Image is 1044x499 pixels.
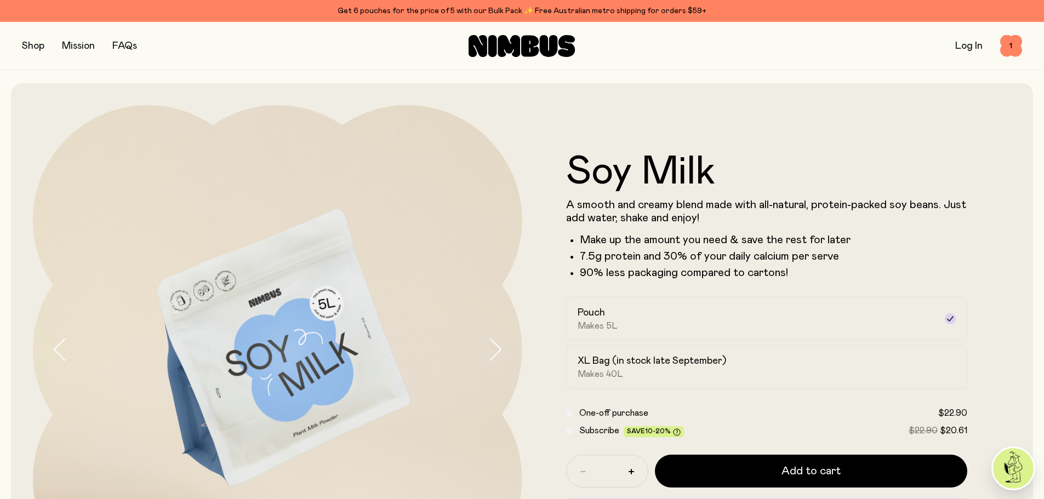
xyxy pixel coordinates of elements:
a: FAQs [112,41,137,51]
span: $22.90 [938,409,967,417]
span: $20.61 [940,426,967,435]
h2: Pouch [578,306,605,319]
h1: Soy Milk [566,152,968,192]
span: Save [627,428,681,436]
span: 10-20% [645,428,671,434]
a: Mission [62,41,95,51]
a: Log In [955,41,983,51]
span: Makes 40L [578,369,623,380]
span: Add to cart [781,463,841,479]
li: 7.5g protein and 30% of your daily calcium per serve [580,250,968,263]
h2: XL Bag (in stock late September) [578,354,726,368]
div: Get 6 pouches for the price of 5 with our Bulk Pack ✨ Free Australian metro shipping for orders $59+ [22,4,1022,18]
p: 90% less packaging compared to cartons! [580,266,968,279]
button: Add to cart [655,455,968,487]
span: Subscribe [579,426,619,435]
span: One-off purchase [579,409,648,417]
img: agent [993,448,1034,489]
button: 1 [1000,35,1022,57]
p: A smooth and creamy blend made with all-natural, protein-packed soy beans. Just add water, shake ... [566,198,968,225]
span: Makes 5L [578,320,618,331]
span: $22.90 [909,426,938,435]
li: Make up the amount you need & save the rest for later [580,233,968,246]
